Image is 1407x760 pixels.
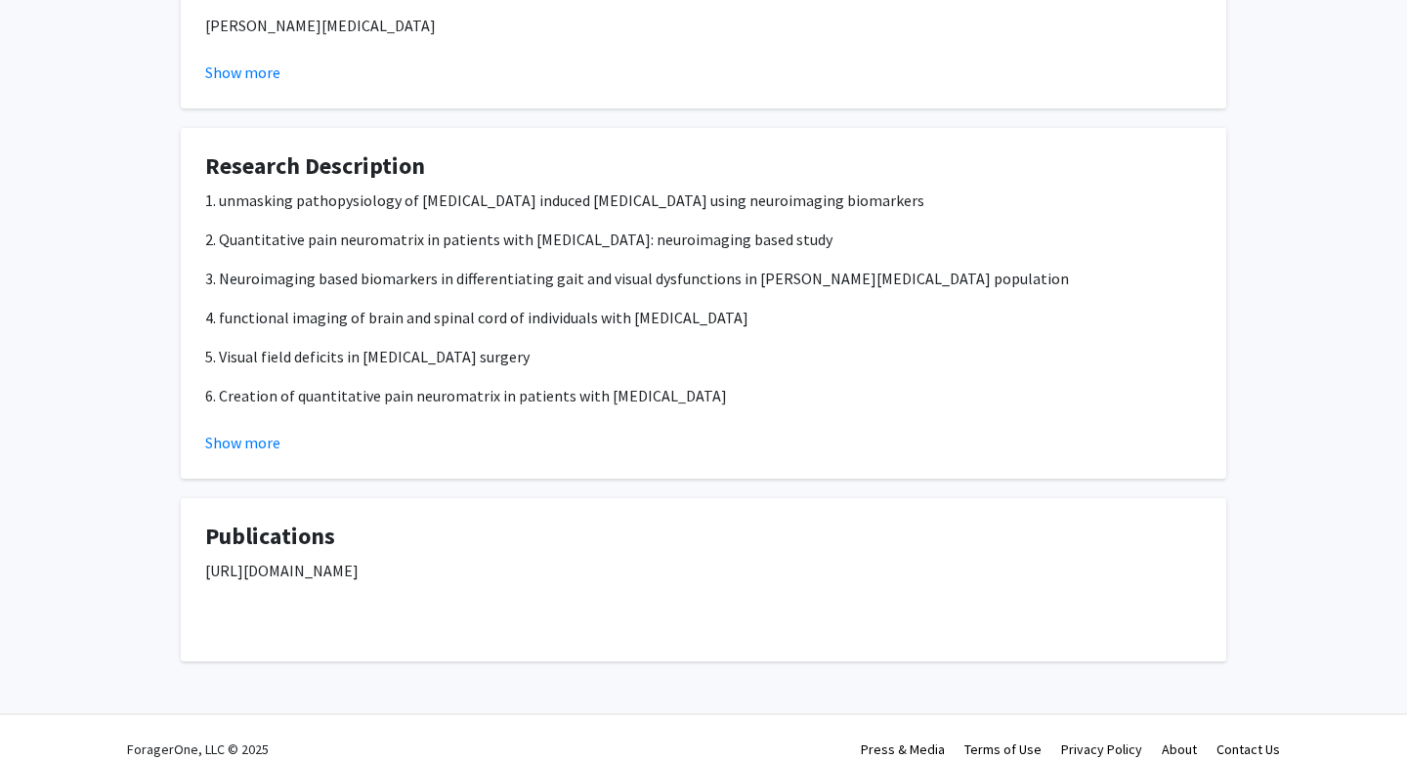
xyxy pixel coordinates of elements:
p: 6. Creation of quantitative pain neuromatrix in patients with [MEDICAL_DATA] [205,384,1202,407]
p: 5. Visual field deficits in [MEDICAL_DATA] surgery [205,345,1202,368]
h4: Research Description [205,152,1202,181]
a: About [1162,740,1197,758]
a: Press & Media [861,740,945,758]
p: 1. unmasking pathopysiology of [MEDICAL_DATA] induced [MEDICAL_DATA] using neuroimaging biomarkers [205,189,1202,212]
iframe: Chat [15,672,83,745]
button: Show more [205,431,280,454]
p: [PERSON_NAME][MEDICAL_DATA] [205,14,1202,37]
button: Show more [205,61,280,84]
p: 2. Quantitative pain neuromatrix in patients with [MEDICAL_DATA]: neuroimaging based study [205,228,1202,251]
p: 4. functional imaging of brain and spinal cord of individuals with [MEDICAL_DATA] [205,306,1202,329]
a: Terms of Use [964,740,1042,758]
p: 3. Neuroimaging based biomarkers in differentiating gait and visual dysfunctions in [PERSON_NAME]... [205,267,1202,290]
a: Privacy Policy [1061,740,1142,758]
a: Contact Us [1216,740,1280,758]
h4: Publications [205,523,1202,551]
p: [URL][DOMAIN_NAME] [205,559,1202,582]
